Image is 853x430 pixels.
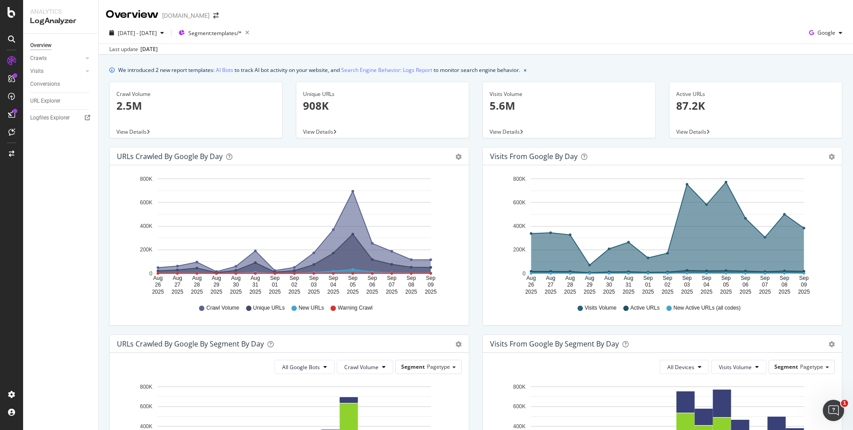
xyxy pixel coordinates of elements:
[30,54,47,63] div: Crawls
[253,304,285,312] span: Unique URLs
[106,7,159,22] div: Overview
[674,304,741,312] span: New Active URLs (all codes)
[626,282,632,288] text: 31
[192,275,202,281] text: Aug
[676,128,706,135] span: View Details
[233,282,239,288] text: 30
[778,289,790,295] text: 2025
[798,289,810,295] text: 2025
[567,282,574,288] text: 28
[585,275,594,281] text: Aug
[118,65,520,75] div: We introduced 2 new report templates: to track AI bot activity on your website, and to monitor se...
[781,282,788,288] text: 08
[367,289,379,295] text: 2025
[106,26,167,40] button: [DATE] - [DATE]
[490,172,832,296] svg: A chart.
[681,289,693,295] text: 2025
[117,339,264,348] div: URLs Crawled by Google By Segment By Day
[140,384,152,390] text: 800K
[742,282,749,288] text: 06
[231,275,240,281] text: Aug
[405,289,417,295] text: 2025
[171,289,183,295] text: 2025
[702,275,712,281] text: Sep
[759,289,771,295] text: 2025
[291,282,298,288] text: 02
[760,275,770,281] text: Sep
[490,128,520,135] span: View Details
[762,282,768,288] text: 07
[251,275,260,281] text: Aug
[586,282,593,288] text: 29
[211,275,221,281] text: Aug
[622,289,634,295] text: 2025
[676,98,835,113] p: 87.2K
[662,289,674,295] text: 2025
[490,98,649,113] p: 5.6M
[109,45,158,53] div: Last update
[564,289,576,295] text: 2025
[817,29,835,36] span: Google
[389,282,395,288] text: 07
[428,282,434,288] text: 09
[206,304,239,312] span: Crawl Volume
[213,282,219,288] text: 29
[140,223,152,229] text: 400K
[331,282,337,288] text: 04
[249,289,261,295] text: 2025
[116,90,275,98] div: Crawl Volume
[118,29,157,37] span: [DATE] - [DATE]
[711,360,766,374] button: Visits Volume
[704,282,710,288] text: 04
[30,96,92,106] a: URL Explorer
[117,172,458,296] div: A chart.
[684,282,690,288] text: 03
[337,360,393,374] button: Crawl Volume
[270,275,280,281] text: Sep
[188,29,242,37] span: Segment: templates/*
[801,282,807,288] text: 09
[30,7,91,16] div: Analytics
[140,176,152,182] text: 800K
[194,282,200,288] text: 28
[676,90,835,98] div: Active URLs
[272,282,278,288] text: 01
[387,275,397,281] text: Sep
[545,289,557,295] text: 2025
[140,247,152,253] text: 200K
[701,289,713,295] text: 2025
[30,54,83,63] a: Crawls
[841,400,848,407] span: 1
[30,80,60,89] div: Conversions
[665,282,671,288] text: 02
[513,247,526,253] text: 200K
[427,363,450,370] span: Pagetype
[740,289,752,295] text: 2025
[386,289,398,295] text: 2025
[682,275,692,281] text: Sep
[720,289,732,295] text: 2025
[719,363,752,371] span: Visits Volume
[455,154,462,160] div: gear
[401,363,425,370] span: Segment
[230,289,242,295] text: 2025
[490,339,619,348] div: Visits from Google By Segment By Day
[175,282,181,288] text: 27
[149,271,152,277] text: 0
[721,275,731,281] text: Sep
[823,400,844,421] iframe: Intercom live chat
[311,282,317,288] text: 03
[513,223,526,229] text: 400K
[513,199,526,206] text: 600K
[624,275,633,281] text: Aug
[566,275,575,281] text: Aug
[548,282,554,288] text: 27
[30,96,60,106] div: URL Explorer
[643,275,653,281] text: Sep
[309,275,319,281] text: Sep
[407,275,416,281] text: Sep
[216,65,233,75] a: AI Bots
[30,67,83,76] a: Visits
[341,65,432,75] a: Search Engine Behavior: Logs Report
